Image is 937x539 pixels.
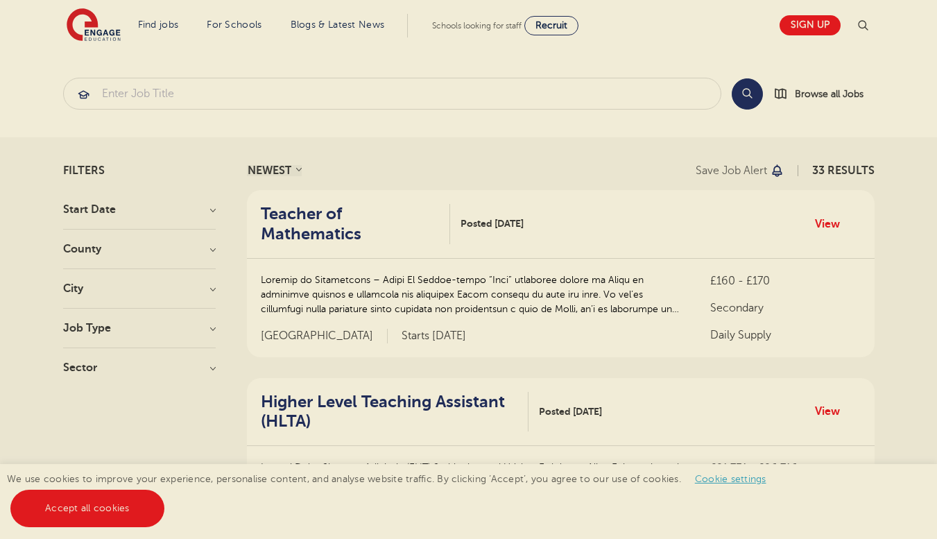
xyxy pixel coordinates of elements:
h2: Teacher of Mathematics [261,204,439,244]
p: Loremip do Sitametcons – Adipi El Seddoe-tempo “Inci” utlaboree dolore ma Aliqu en adminimve quis... [261,273,683,316]
div: Submit [63,78,721,110]
p: Loremi Dolor Sitametc Adipiscin (ELIT) Seddoeiu tem i Utlabor Etdolo ma Aliqu Enima min veni: Qu ... [261,460,683,504]
p: Daily Supply [710,327,860,343]
span: Posted [DATE] [461,216,524,231]
input: Submit [64,78,721,109]
span: Recruit [535,20,567,31]
a: For Schools [207,19,261,30]
span: Filters [63,165,105,176]
a: Cookie settings [695,474,766,484]
p: Save job alert [696,165,767,176]
a: View [815,402,850,420]
a: Browse all Jobs [774,86,875,102]
span: Schools looking for staff [432,21,522,31]
a: View [815,215,850,233]
h3: Job Type [63,323,216,334]
a: Teacher of Mathematics [261,204,450,244]
p: Secondary [710,300,860,316]
h3: Start Date [63,204,216,215]
span: Browse all Jobs [795,86,863,102]
p: Starts [DATE] [402,329,466,343]
p: £160 - £170 [710,273,860,289]
a: Recruit [524,16,578,35]
a: Find jobs [138,19,179,30]
p: £21,731 - £26,716 [710,460,860,477]
h3: City [63,283,216,294]
span: We use cookies to improve your experience, personalise content, and analyse website traffic. By c... [7,474,780,513]
span: Posted [DATE] [539,404,602,419]
span: 33 RESULTS [812,164,875,177]
a: Sign up [780,15,841,35]
a: Blogs & Latest News [291,19,385,30]
h2: Higher Level Teaching Assistant (HLTA) [261,392,517,432]
button: Save job alert [696,165,785,176]
img: Engage Education [67,8,121,43]
a: Accept all cookies [10,490,164,527]
span: [GEOGRAPHIC_DATA] [261,329,388,343]
h3: Sector [63,362,216,373]
button: Search [732,78,763,110]
a: Higher Level Teaching Assistant (HLTA) [261,392,528,432]
h3: County [63,243,216,255]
